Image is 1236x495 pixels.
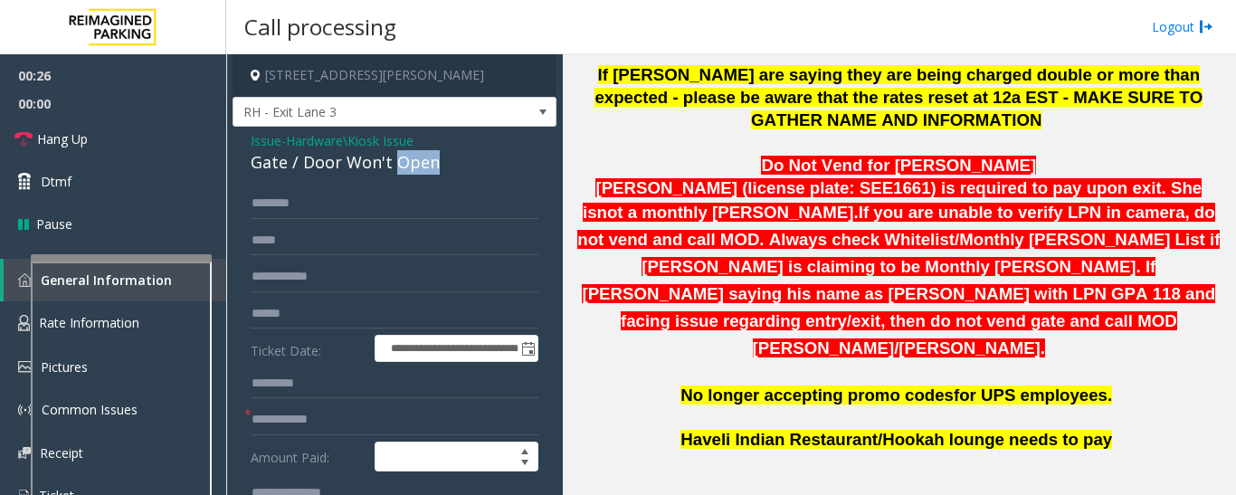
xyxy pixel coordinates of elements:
[4,259,226,301] a: General Information
[41,172,71,191] span: Dtmf
[18,361,32,373] img: 'icon'
[518,336,537,361] span: Toggle popup
[761,156,1036,175] span: Do Not Vend for [PERSON_NAME]
[286,131,414,150] span: Hardware\Kiosk Issue
[36,214,72,233] span: Pause
[37,129,88,148] span: Hang Up
[1199,17,1213,36] img: logout
[583,178,1202,223] span: not a monthly [PERSON_NAME].
[18,273,32,287] img: 'icon'
[233,98,491,127] span: RH - Exit Lane 3
[18,403,33,417] img: 'icon'
[251,131,281,150] span: Issue
[594,65,1203,129] span: If [PERSON_NAME] are saying they are being charged double or more than expected - please be aware...
[18,315,30,331] img: 'icon'
[577,203,1220,357] span: If you are unable to verify LPN in camera, do not vend and call MOD. Always check Whitelist/Month...
[512,457,537,471] span: Decrease value
[680,386,954,405] span: No longer accepting promo codes
[251,150,538,175] div: Gate / Door Won't Open
[583,178,1202,223] span: [PERSON_NAME] (license plate: SEE1661) is required to pay upon exit. She is
[680,430,1112,449] span: Haveli Indian Restaurant/Hookah lounge needs to pay
[512,443,537,457] span: Increase value
[281,132,414,149] span: -
[1152,17,1213,36] a: Logout
[246,442,370,472] label: Amount Paid:
[18,447,31,459] img: 'icon'
[235,5,405,49] h3: Call processing
[954,386,1112,405] span: for UPS employees.
[233,54,556,97] h4: [STREET_ADDRESS][PERSON_NAME]
[246,335,370,362] label: Ticket Date:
